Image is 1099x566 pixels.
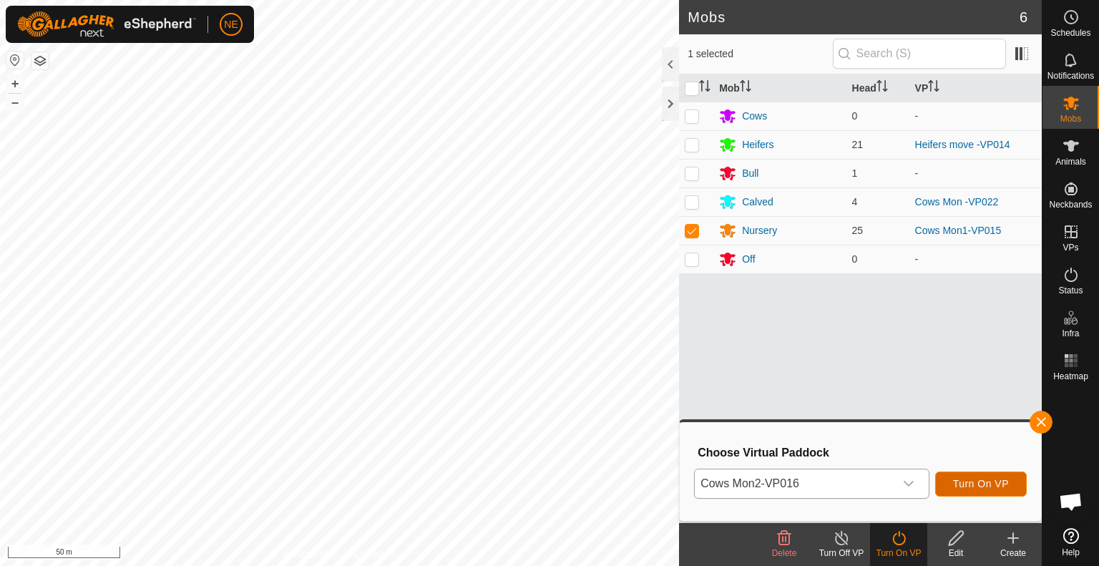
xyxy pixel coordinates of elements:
[283,547,337,560] a: Privacy Policy
[1055,157,1086,166] span: Animals
[909,245,1042,273] td: -
[1042,522,1099,562] a: Help
[1062,329,1079,338] span: Infra
[742,195,773,210] div: Calved
[688,9,1020,26] h2: Mobs
[742,109,767,124] div: Cows
[31,52,49,69] button: Map Layers
[6,52,24,69] button: Reset Map
[1060,114,1081,123] span: Mobs
[1050,480,1093,523] div: Open chat
[852,139,864,150] span: 21
[698,446,1027,459] h3: Choose Virtual Paddock
[870,547,927,560] div: Turn On VP
[915,225,1002,236] a: Cows Mon1-VP015
[909,102,1042,130] td: -
[742,252,755,267] div: Off
[1058,286,1083,295] span: Status
[909,74,1042,102] th: VP
[915,139,1010,150] a: Heifers move -VP014
[742,137,773,152] div: Heifers
[1062,548,1080,557] span: Help
[353,547,396,560] a: Contact Us
[876,82,888,94] p-sorticon: Activate to sort
[713,74,846,102] th: Mob
[17,11,196,37] img: Gallagher Logo
[1063,243,1078,252] span: VPs
[935,472,1027,497] button: Turn On VP
[1049,200,1092,209] span: Neckbands
[742,166,758,181] div: Bull
[927,547,985,560] div: Edit
[740,82,751,94] p-sorticon: Activate to sort
[915,196,999,208] a: Cows Mon -VP022
[894,469,923,498] div: dropdown trigger
[852,196,858,208] span: 4
[985,547,1042,560] div: Create
[699,82,710,94] p-sorticon: Activate to sort
[6,75,24,92] button: +
[928,82,939,94] p-sorticon: Activate to sort
[688,47,832,62] span: 1 selected
[1047,72,1094,80] span: Notifications
[852,253,858,265] span: 0
[813,547,870,560] div: Turn Off VP
[1053,372,1088,381] span: Heatmap
[742,223,777,238] div: Nursery
[953,478,1009,489] span: Turn On VP
[1050,29,1090,37] span: Schedules
[6,94,24,111] button: –
[852,110,858,122] span: 0
[852,225,864,236] span: 25
[846,74,909,102] th: Head
[772,548,797,558] span: Delete
[852,167,858,179] span: 1
[833,39,1006,69] input: Search (S)
[695,469,894,498] span: Cows Mon2-VP016
[1020,6,1027,28] span: 6
[909,159,1042,187] td: -
[224,17,238,32] span: NE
